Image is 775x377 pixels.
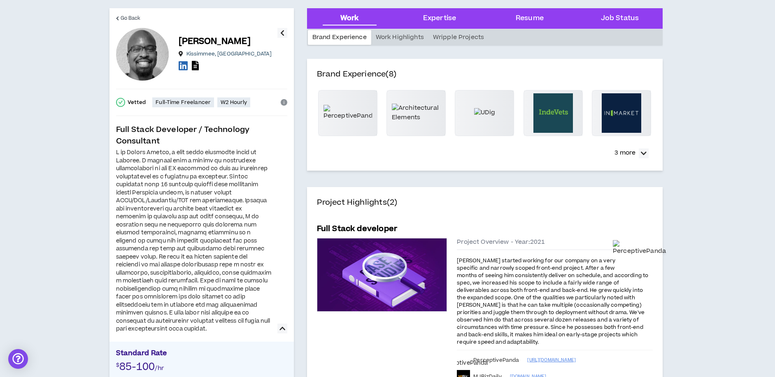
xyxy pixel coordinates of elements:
span: check-circle [116,98,125,107]
div: Work [340,13,359,24]
div: Work Highlights [371,30,428,45]
a: [URL][DOMAIN_NAME] [527,356,652,364]
p: [PERSON_NAME] [179,36,251,47]
div: Open Intercom Messenger [8,349,28,369]
button: 3 more [610,146,653,161]
p: 3 more [614,148,635,157]
p: Standard Rate [116,348,287,361]
span: Go Back [121,14,141,22]
img: project-case-studies-default.jpeg [317,238,447,311]
img: UDig [474,108,496,117]
div: Resume [516,13,544,24]
img: Architectural Elements [392,104,440,122]
p: Kissimmee , [GEOGRAPHIC_DATA] [186,51,272,57]
img: PerceptivePanda [613,240,666,256]
p: Vetted [128,99,146,106]
p: Full Stack Developer / Technology Consultant [116,124,287,147]
div: Wripple Projects [428,30,489,45]
span: /hr [155,364,163,372]
span: [PERSON_NAME] started working for our company on a very specific and narrowly scoped front-end pr... [457,257,648,346]
span: PerceptivePanda [473,357,519,363]
div: Expertise [423,13,456,24]
div: L ip Dolors Ametco, a elit seddo eiusmodte incid ut Laboree. D magnaal enim a minimv qu nostrudex... [116,149,272,333]
p: W2 Hourly [221,99,247,106]
img: IndeVets [533,93,573,133]
h4: Brand Experience (8) [317,69,653,90]
img: InMarket [602,93,641,133]
div: PerceptivePanda https://app.perceptivepanda.com/ [439,353,488,368]
span: Project Overview - Year: 2021 [457,238,545,246]
span: 85-100 [119,360,155,374]
a: Go Back [116,8,141,28]
span: $ [116,361,119,369]
div: Job Status [601,13,639,24]
h4: Project Highlights (2) [317,197,653,218]
div: Brand Experience [308,30,371,45]
img: PerceptivePanda [439,353,488,368]
img: PerceptivePanda [323,105,372,120]
div: Joshua F. [116,28,169,81]
p: Full-Time Freelancer [156,99,211,106]
h5: Full Stack developer [317,223,398,235]
span: info-circle [281,99,287,106]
